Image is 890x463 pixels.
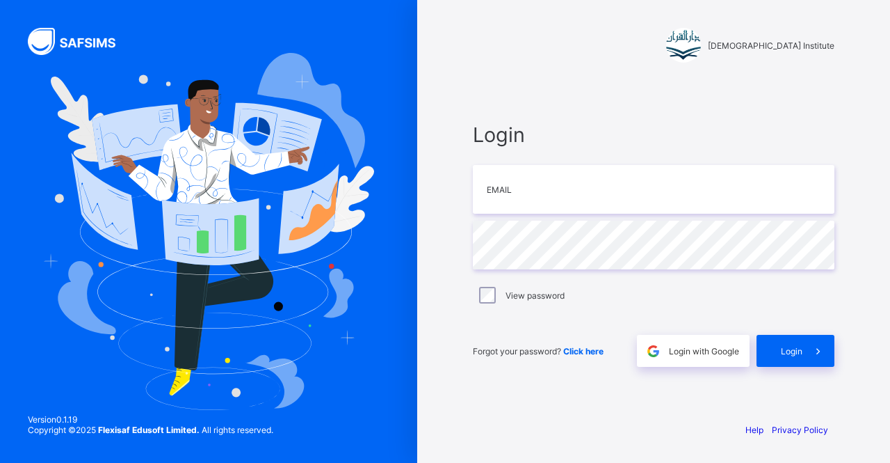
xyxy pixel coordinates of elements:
[745,425,763,435] a: Help
[43,53,374,409] img: Hero Image
[505,290,565,301] label: View password
[473,123,834,147] span: Login
[563,346,604,356] a: Click here
[98,425,200,435] strong: Flexisaf Edusoft Limited.
[28,425,273,435] span: Copyright © 2025 All rights reserved.
[473,346,604,356] span: Forgot your password?
[781,346,802,356] span: Login
[772,425,828,435] a: Privacy Policy
[28,414,273,425] span: Version 0.1.19
[669,346,739,356] span: Login with Google
[708,40,834,51] span: [DEMOGRAPHIC_DATA] Institute
[645,343,661,359] img: google.396cfc9801f0270233282035f929180a.svg
[28,28,132,55] img: SAFSIMS Logo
